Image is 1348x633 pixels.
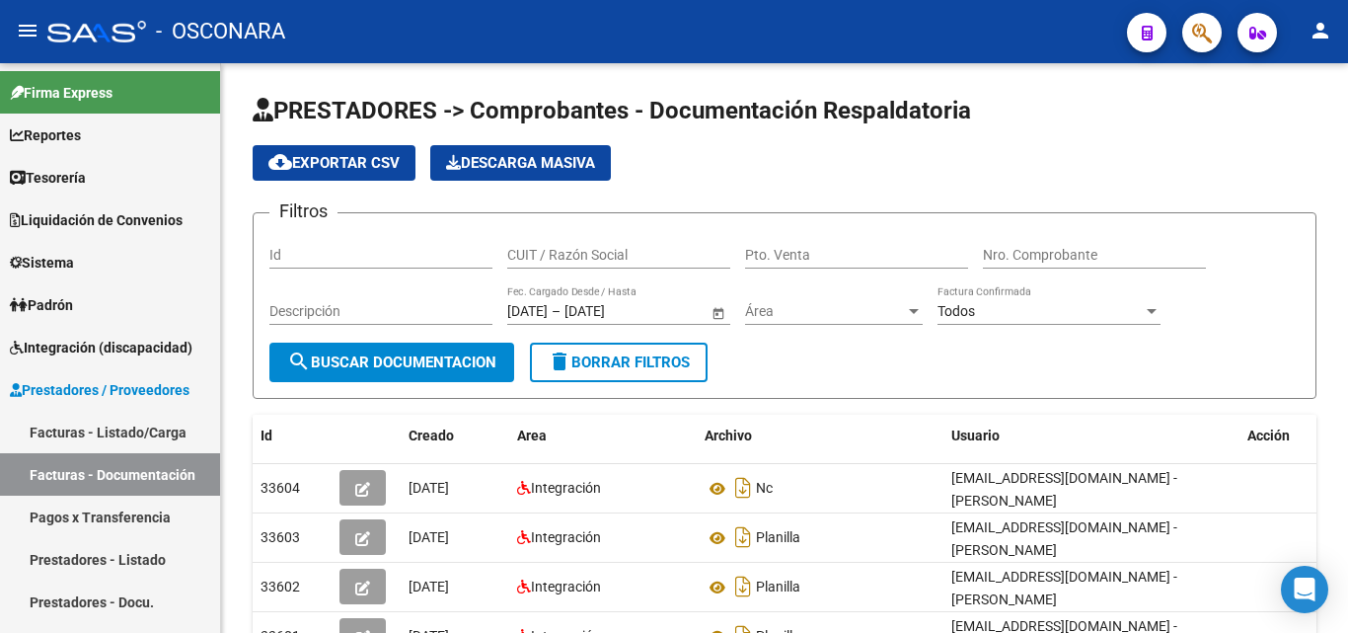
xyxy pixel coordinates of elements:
[253,145,415,181] button: Exportar CSV
[10,337,192,358] span: Integración (discapacidad)
[517,428,547,443] span: Area
[10,167,86,189] span: Tesorería
[697,415,943,457] datatable-header-cell: Archivo
[1239,415,1338,457] datatable-header-cell: Acción
[253,415,332,457] datatable-header-cell: Id
[10,294,73,316] span: Padrón
[951,428,1000,443] span: Usuario
[261,480,300,496] span: 33604
[1247,428,1290,443] span: Acción
[261,428,272,443] span: Id
[548,354,690,371] span: Borrar Filtros
[756,481,773,497] span: Nc
[730,521,756,553] i: Descargar documento
[268,150,292,174] mat-icon: cloud_download
[430,145,611,181] app-download-masive: Descarga masiva de comprobantes (adjuntos)
[287,354,496,371] span: Buscar Documentacion
[268,154,400,172] span: Exportar CSV
[401,415,509,457] datatable-header-cell: Creado
[269,198,337,225] h3: Filtros
[430,145,611,181] button: Descarga Masiva
[10,82,112,104] span: Firma Express
[951,470,1177,509] span: [EMAIL_ADDRESS][DOMAIN_NAME] - [PERSON_NAME]
[548,350,571,373] mat-icon: delete
[409,579,449,594] span: [DATE]
[756,530,800,546] span: Planilla
[156,10,285,53] span: - OSCONARA
[261,529,300,545] span: 33603
[253,97,971,124] span: PRESTADORES -> Comprobantes - Documentación Respaldatoria
[531,579,601,594] span: Integración
[745,303,905,320] span: Área
[552,303,561,320] span: –
[16,19,39,42] mat-icon: menu
[531,529,601,545] span: Integración
[951,569,1177,607] span: [EMAIL_ADDRESS][DOMAIN_NAME] - [PERSON_NAME]
[509,415,697,457] datatable-header-cell: Area
[943,415,1239,457] datatable-header-cell: Usuario
[409,529,449,545] span: [DATE]
[10,124,81,146] span: Reportes
[409,428,454,443] span: Creado
[730,472,756,504] i: Descargar documento
[10,252,74,274] span: Sistema
[730,571,756,602] i: Descargar documento
[564,303,661,320] input: End date
[1281,566,1328,613] div: Open Intercom Messenger
[1309,19,1332,42] mat-icon: person
[409,480,449,496] span: [DATE]
[10,379,189,401] span: Prestadores / Proveedores
[507,303,548,320] input: Start date
[261,579,300,594] span: 33602
[287,350,311,373] mat-icon: search
[10,209,183,231] span: Liquidación de Convenios
[446,154,595,172] span: Descarga Masiva
[708,302,728,323] button: Open calendar
[951,519,1177,558] span: [EMAIL_ADDRESS][DOMAIN_NAME] - [PERSON_NAME]
[705,428,752,443] span: Archivo
[530,343,708,382] button: Borrar Filtros
[937,303,975,319] span: Todos
[531,480,601,496] span: Integración
[756,580,800,595] span: Planilla
[269,343,514,382] button: Buscar Documentacion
